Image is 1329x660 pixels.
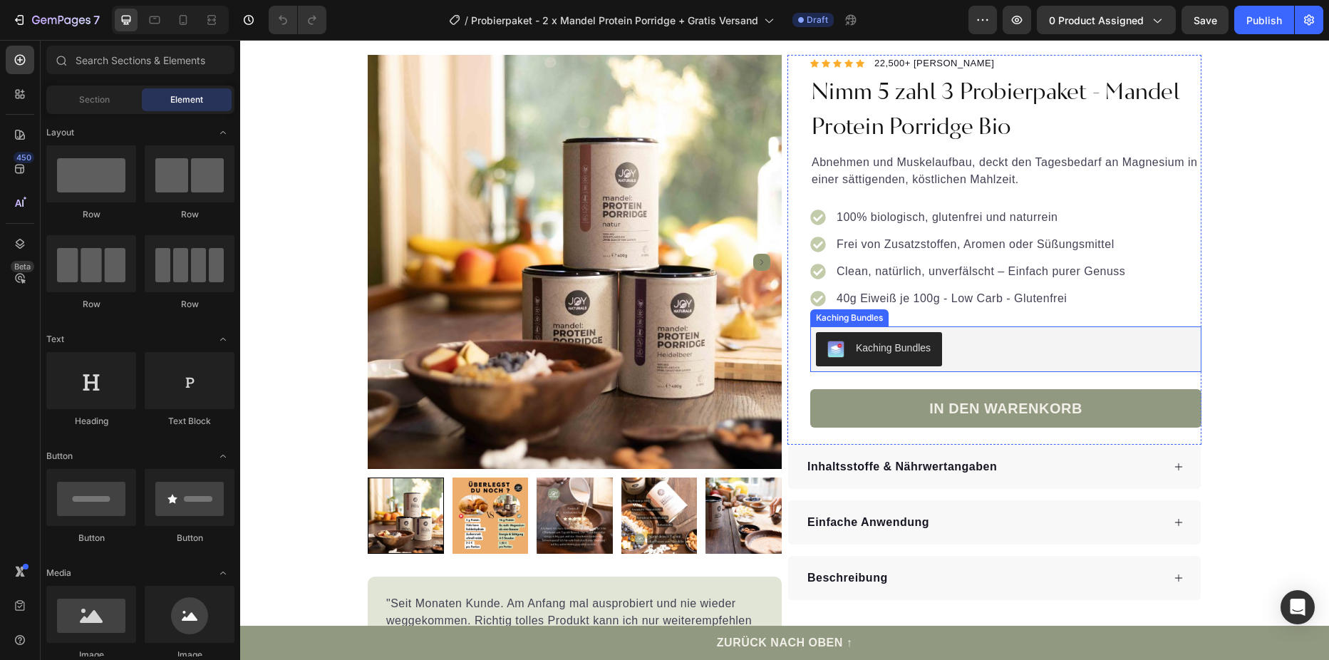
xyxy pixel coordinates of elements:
[634,16,754,31] p: 22,500+ [PERSON_NAME]
[212,438,289,514] img: Überlegst du noch ob Mandel Protein Porridge oder leere Kohlenhydrate?
[1281,590,1315,624] div: Open Intercom Messenger
[145,415,234,428] div: Text Block
[573,272,646,284] div: Kaching Bundles
[146,555,523,607] p: "Seit Monaten Kunde. Am Anfang mal ausprobiert und nie wieder weggekommen. Richtig tolles Produkt...
[212,445,234,468] span: Toggle open
[477,594,612,612] p: ZURÜCK NACH OBEN ↑
[145,298,234,311] div: Row
[596,223,885,240] p: Clean, natürlich, unverfälscht – Einfach purer Genuss
[46,532,136,545] div: Button
[567,418,757,435] p: Inhaltsstoffe & Nährwertangaben
[240,40,1329,660] iframe: Design area
[596,250,885,267] p: 40g Eiweiß je 100g - Low Carb - Glutenfrei
[46,46,234,74] input: Search Sections & Elements
[212,121,234,144] span: Toggle open
[46,333,64,346] span: Text
[1194,14,1217,26] span: Save
[567,474,689,491] p: Einfache Anwendung
[587,301,604,318] img: KachingBundles.png
[513,214,530,231] button: Carousel Next Arrow
[46,208,136,221] div: Row
[1049,13,1144,28] span: 0 product assigned
[596,196,885,213] p: Frei von Zusatzstoffen, Aromen oder Süßungsmittel
[381,438,457,514] img: Essentielle Mineralstoffe im Mandel Protein Porridge von Joy Naturals
[46,415,136,428] div: Heading
[46,450,73,463] span: Button
[596,169,885,186] p: 100% biologisch, glutenfrei und naturrein
[576,292,702,326] button: Kaching Bundles
[79,93,110,106] span: Section
[46,567,71,579] span: Media
[145,208,234,221] div: Row
[570,349,961,388] button: IN DEN WARENKORB
[296,438,373,514] img: Kundenfeedback zu Mandel Protein Porridge
[14,152,34,163] div: 450
[212,562,234,584] span: Toggle open
[570,33,961,107] h1: Nimm 5 zahl 3 Probierpaket - Mandel Protein Porridge Bio
[1181,6,1229,34] button: Save
[471,13,758,28] span: Probierpaket - 2 x Mandel Protein Porridge + Gratis Versand
[11,261,34,272] div: Beta
[689,358,842,379] div: IN DEN WARENKORB
[46,126,74,139] span: Layout
[567,530,648,547] p: Beschreibung
[465,13,468,28] span: /
[1037,6,1176,34] button: 0 product assigned
[1246,13,1282,28] div: Publish
[572,114,960,148] p: Abnehmen und Muskelaufbau, deckt den Tagesbedarf an Magnesium in einer sättigenden, köstlichen Ma...
[212,328,234,351] span: Toggle open
[807,14,828,26] span: Draft
[46,298,136,311] div: Row
[6,6,106,34] button: 7
[145,532,234,545] div: Button
[1234,6,1294,34] button: Publish
[616,301,691,316] div: Kaching Bundles
[93,11,100,29] p: 7
[170,93,203,106] span: Element
[269,6,326,34] div: Undo/Redo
